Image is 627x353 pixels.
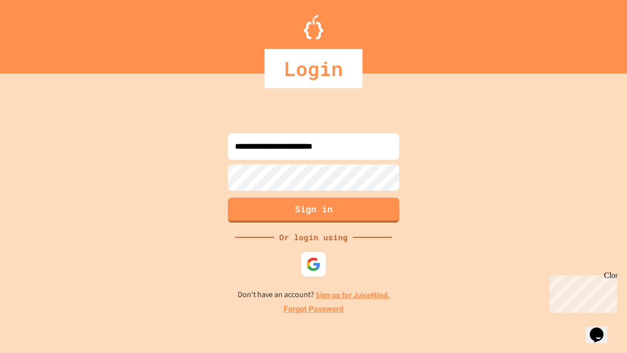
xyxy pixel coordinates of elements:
a: Forgot Password [284,303,343,315]
iframe: chat widget [586,314,617,343]
button: Sign in [228,198,399,223]
div: Chat with us now!Close [4,4,68,62]
p: Don't have an account? [238,289,390,301]
img: google-icon.svg [306,257,321,272]
div: Login [265,49,362,88]
img: Logo.svg [304,15,323,39]
iframe: chat widget [546,271,617,313]
a: Sign up for JuiceMind. [315,290,390,300]
div: Or login using [274,231,353,243]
